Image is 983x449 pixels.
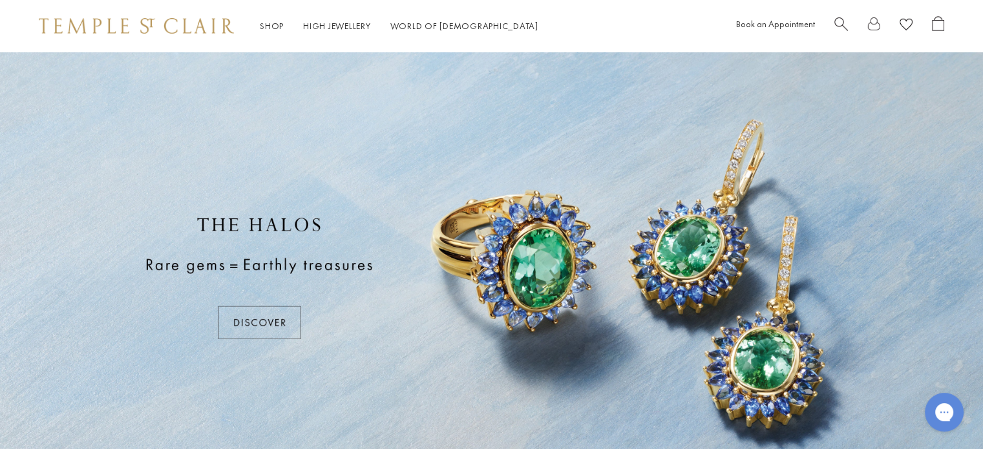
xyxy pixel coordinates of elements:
a: Search [834,16,848,36]
a: High JewelleryHigh Jewellery [303,20,371,32]
a: World of [DEMOGRAPHIC_DATA]World of [DEMOGRAPHIC_DATA] [390,20,538,32]
a: ShopShop [260,20,284,32]
iframe: Gorgias live chat messenger [918,388,970,436]
a: View Wishlist [900,16,913,36]
a: Book an Appointment [736,18,815,30]
a: Open Shopping Bag [932,16,944,36]
nav: Main navigation [260,18,538,34]
img: Temple St. Clair [39,18,234,34]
